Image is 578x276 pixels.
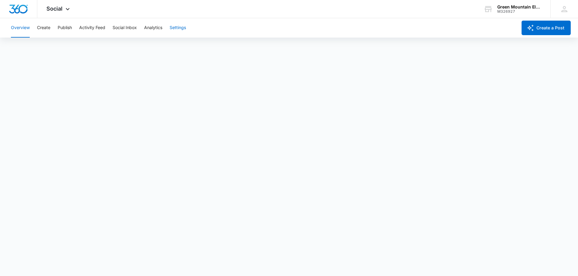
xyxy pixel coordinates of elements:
button: Analytics [144,18,162,38]
button: Social Inbox [113,18,137,38]
button: Create a Post [522,21,571,35]
button: Settings [170,18,186,38]
button: Publish [58,18,72,38]
button: Activity Feed [79,18,105,38]
button: Overview [11,18,30,38]
div: account id [497,9,542,14]
button: Create [37,18,50,38]
span: Social [46,5,63,12]
div: account name [497,5,542,9]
